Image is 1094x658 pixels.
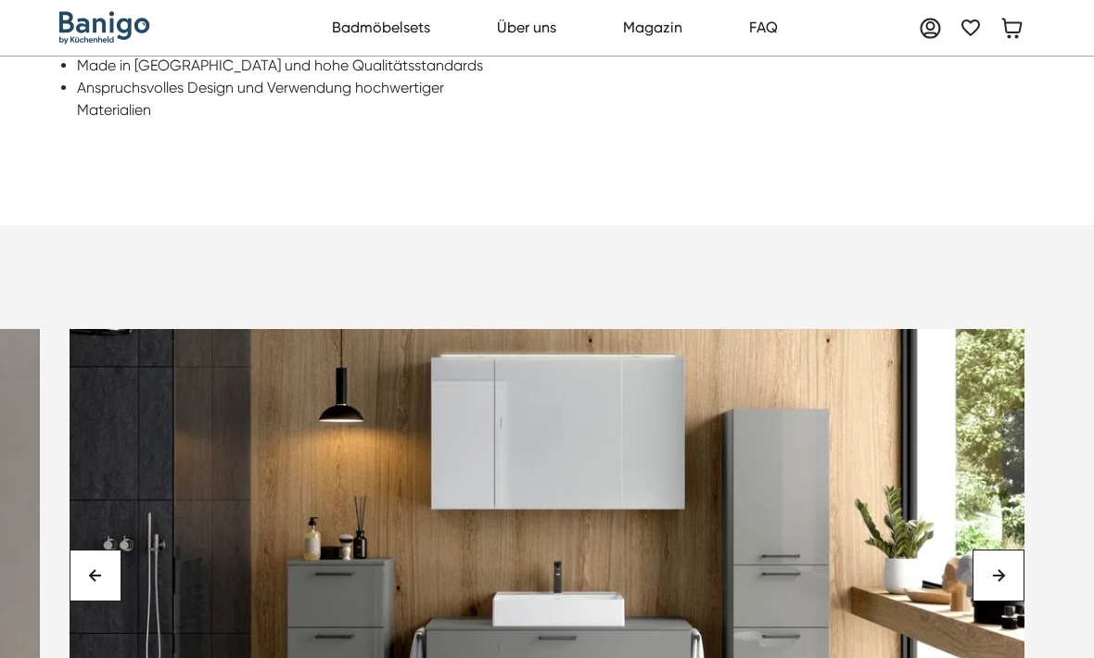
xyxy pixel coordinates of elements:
[322,9,440,46] a: Badmöbelsets
[59,11,150,44] a: home
[613,9,693,46] a: Magazin
[77,77,510,121] li: Anspruchsvolles Design und Verwendung hochwertiger Materialien
[973,550,1024,601] div: next slide
[70,550,121,601] div: previous slide
[77,55,510,77] li: Made in [GEOGRAPHIC_DATA] und hohe Qualitätsstandards
[487,9,566,46] a: Über uns
[739,9,788,46] a: FAQ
